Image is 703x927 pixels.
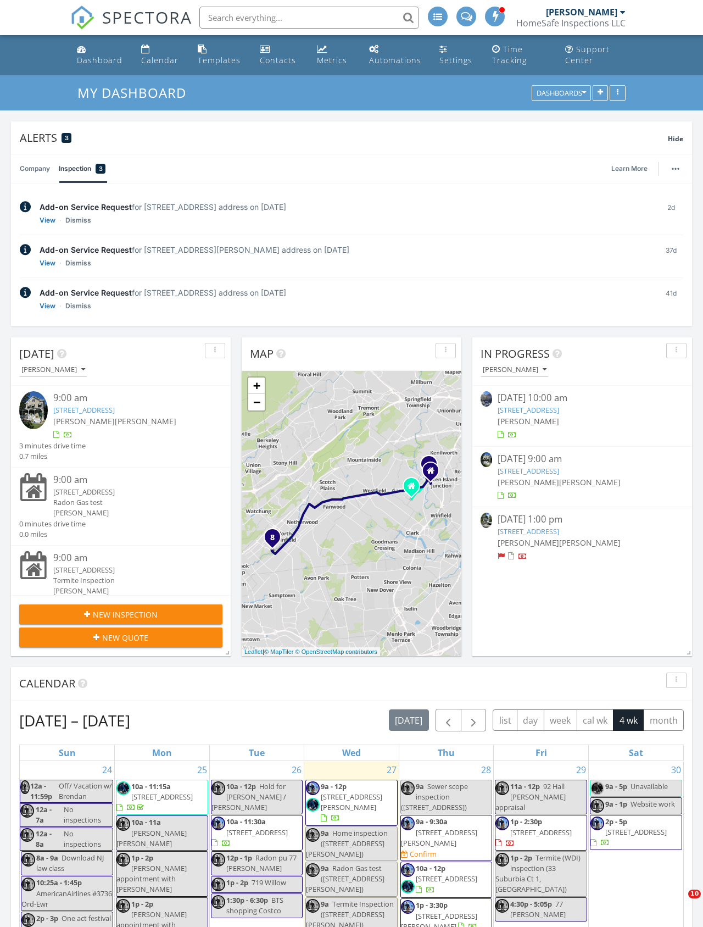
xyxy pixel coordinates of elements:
[211,895,225,909] img: img_9122.jpeg
[20,154,50,183] a: Company
[40,244,650,256] div: for [STREET_ADDRESS][PERSON_NAME] address on [DATE]
[35,828,62,850] span: 12a - 8a
[401,817,415,830] img: img_9122.jpeg
[461,709,487,731] button: Next
[498,416,559,426] span: [PERSON_NAME]
[369,55,421,65] div: Automations
[306,828,320,842] img: img_9122.jpeg
[244,648,263,655] a: Leaflet
[495,781,509,795] img: img_9122.jpeg
[211,815,303,851] a: 10a - 11:30a [STREET_ADDRESS]
[605,817,627,826] span: 2p - 5p
[102,5,192,29] span: SPECTORA
[321,792,382,812] span: [STREET_ADDRESS][PERSON_NAME]
[116,781,130,795] img: img_0368.jpeg
[137,40,185,71] a: Calendar
[668,134,683,143] span: Hide
[427,461,431,469] i: 4
[590,799,604,813] img: img_9122.jpeg
[481,363,549,378] button: [PERSON_NAME]
[384,761,399,779] a: Go to August 27, 2025
[20,244,31,256] img: info-2c025b9f2229fc06645a.svg
[19,676,75,691] span: Calendar
[211,817,288,847] a: 10a - 11:30a [STREET_ADDRESS]
[99,163,103,174] span: 3
[436,709,461,731] button: Previous
[40,288,132,297] span: Add-on Service Request
[20,130,668,145] div: Alerts
[247,745,267,761] a: Tuesday
[131,792,193,802] span: [STREET_ADDRESS]
[53,405,115,415] a: [STREET_ADDRESS]
[19,551,222,618] a: 9:00 am [STREET_ADDRESS] Termite Inspection [PERSON_NAME] 0 minutes drive time 0.0 miles
[59,154,105,183] a: Inspection
[436,745,457,761] a: Thursday
[498,391,667,405] div: [DATE] 10:00 am
[401,900,415,914] img: img_9122.jpeg
[488,40,552,71] a: Time Tracking
[416,863,477,894] a: 10a - 12p [STREET_ADDRESS]
[64,829,101,849] span: No inspections
[627,745,645,761] a: Saturday
[493,709,517,731] button: list
[577,709,614,731] button: cal wk
[498,526,559,536] a: [STREET_ADDRESS]
[226,878,248,887] span: 1p - 2p
[400,815,493,861] a: 9a - 9:30a [STREET_ADDRESS][PERSON_NAME] Confirm
[510,899,566,919] span: 77 [PERSON_NAME]
[435,40,479,71] a: Settings
[116,828,187,848] span: [PERSON_NAME] [PERSON_NAME]
[21,878,35,891] img: img_9122.jpeg
[439,55,472,65] div: Settings
[77,55,122,65] div: Dashboard
[559,537,621,548] span: [PERSON_NAME]
[561,40,631,71] a: Support Center
[62,913,111,923] span: One act festival
[19,628,222,647] button: New Quote
[65,301,91,312] a: Dismiss
[116,780,208,815] a: 10a - 11:15a [STREET_ADDRESS]
[481,391,492,407] img: 9310670%2Freports%2Fcf2ee218-ae4a-49fd-b761-49eb954f710c%2Fcover_photos%2FjNa5RAIyDUOGVCaRxz2g%2F...
[116,853,130,867] img: img_9122.jpeg
[389,709,429,731] button: [DATE]
[19,363,87,378] button: [PERSON_NAME]
[401,817,477,847] a: 9a - 9:30a [STREET_ADDRESS][PERSON_NAME]
[605,781,627,791] span: 9a - 5p
[659,201,683,226] div: 2d
[226,853,252,863] span: 12p - 1p
[226,895,268,905] span: 1:30p - 6:30p
[481,391,684,440] a: [DATE] 10:00 am [STREET_ADDRESS] [PERSON_NAME]
[532,86,591,101] button: Dashboards
[116,863,187,894] span: [PERSON_NAME] appointment with [PERSON_NAME]
[401,828,477,848] span: [STREET_ADDRESS][PERSON_NAME]
[306,863,384,894] span: Radon Gas test ([STREET_ADDRESS][PERSON_NAME])
[559,477,621,487] span: [PERSON_NAME]
[495,817,509,830] img: img_9122.jpeg
[305,780,398,826] a: 9a - 12p [STREET_ADDRESS][PERSON_NAME]
[19,441,86,451] div: 3 minutes drive time
[498,513,667,526] div: [DATE] 1:00 pm
[40,258,55,269] a: View
[411,486,418,492] div: 20 Florence Ave, Clark NJ 07066
[510,817,542,826] span: 1p - 2:30p
[666,890,692,916] iframe: Intercom live chat
[19,391,222,462] a: 9:00 am [STREET_ADDRESS] [PERSON_NAME][PERSON_NAME] 3 minutes drive time 0.7 miles
[498,405,559,415] a: [STREET_ADDRESS]
[659,244,683,269] div: 37d
[643,709,684,731] button: month
[317,55,347,65] div: Metrics
[590,817,604,830] img: img_9122.jpeg
[533,745,549,761] a: Friday
[306,899,320,913] img: img_9122.jpeg
[21,913,35,927] img: img_9122.jpeg
[21,853,35,867] img: img_9122.jpeg
[481,513,492,528] img: 9353766%2Fcover_photos%2FrNmKXdLFsvJ618aaY7FB%2Fsmall.jpg
[272,537,279,543] div: 120 Myrtle Ave, North Plainfield, NJ 07060
[40,202,132,212] span: Add-on Service Request
[498,537,559,548] span: [PERSON_NAME]
[483,366,546,374] div: [PERSON_NAME]
[510,853,532,863] span: 1p - 2p
[611,163,654,174] a: Learn More
[416,900,448,910] span: 1p - 3:30p
[211,781,286,812] span: Hold for [PERSON_NAME] / [PERSON_NAME]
